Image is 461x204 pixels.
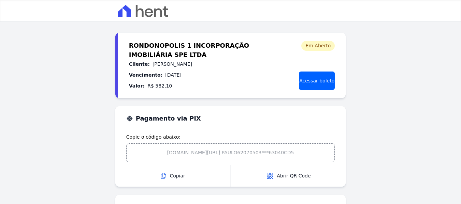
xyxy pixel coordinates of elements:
[231,165,346,187] button: Abrir QR Code
[165,71,181,79] dd: [DATE]
[136,114,201,123] h3: Pagamento via PIX
[115,165,230,187] button: Copiar
[147,82,172,90] dd: R$ 582,10
[129,60,150,68] dt: Cliente:
[153,60,192,68] dd: [PERSON_NAME]
[118,5,168,17] img: hent_logo_extended-67d308285c3f7a01e96d77196721c21dd59cc2fc.svg
[129,41,294,52] span: RONDONOPOLIS 1 INCORPORAÇÃO IMOBILIÁRIA SPE LTDA
[301,41,335,51] div: Em Aberto
[129,82,145,90] dt: Valor:
[266,172,311,180] span: Abrir QR Code
[299,72,335,90] a: Acessar boleto
[129,71,163,79] dt: Vencimento:
[126,134,335,141] span: Copie o código abaixo:
[115,172,230,179] span: Copiar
